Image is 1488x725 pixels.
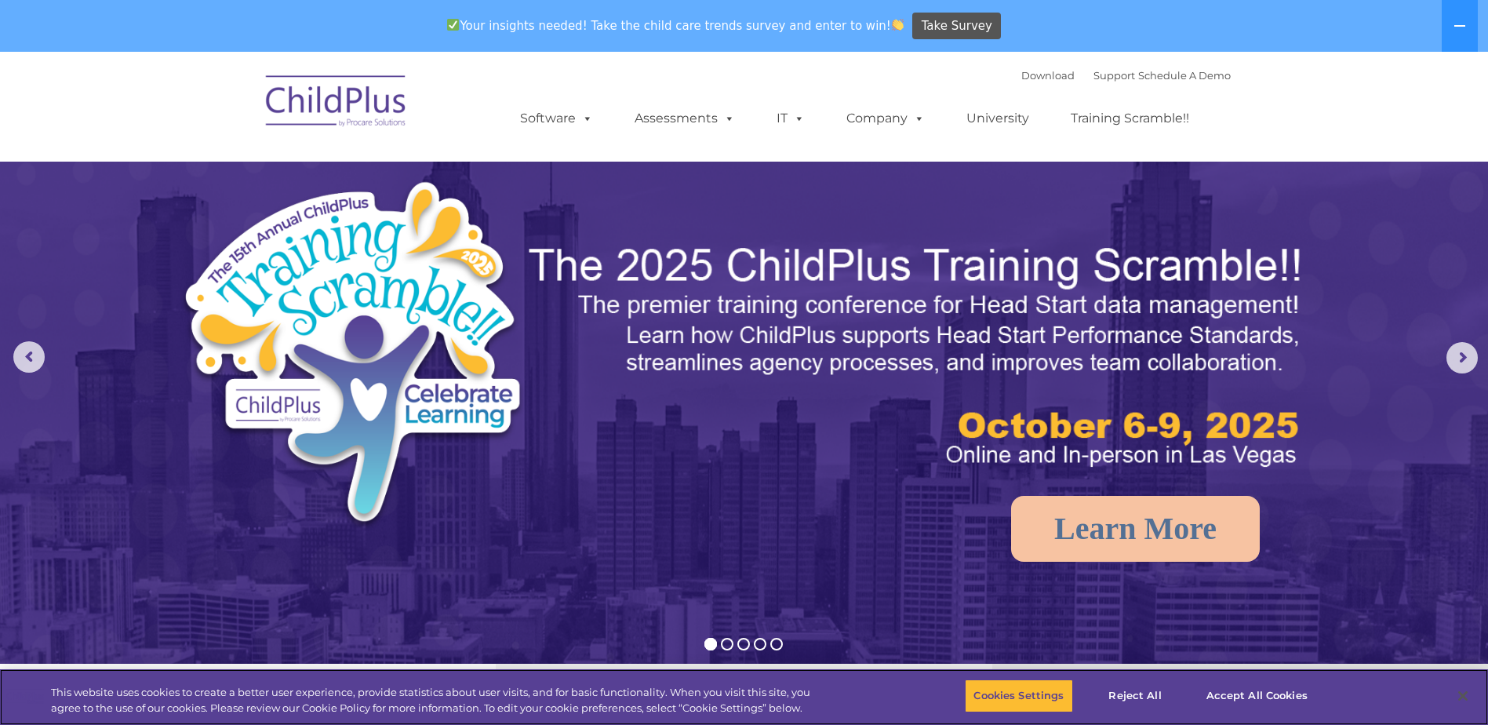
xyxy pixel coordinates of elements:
span: Last name [218,104,266,115]
button: Cookies Settings [965,679,1072,712]
a: Company [831,103,940,134]
button: Reject All [1086,679,1184,712]
div: This website uses cookies to create a better user experience, provide statistics about user visit... [51,685,818,716]
a: IT [761,103,820,134]
font: | [1021,69,1231,82]
button: Accept All Cookies [1198,679,1316,712]
a: Support [1093,69,1135,82]
a: Schedule A Demo [1138,69,1231,82]
img: 👏 [892,19,904,31]
a: Learn More [1011,496,1260,562]
a: Download [1021,69,1075,82]
a: Software [504,103,609,134]
img: ChildPlus by Procare Solutions [258,64,415,143]
a: Training Scramble!! [1055,103,1205,134]
a: Assessments [619,103,751,134]
a: University [951,103,1045,134]
a: Take Survey [912,13,1001,40]
span: Phone number [218,168,285,180]
span: Your insights needed! Take the child care trends survey and enter to win! [441,10,911,41]
img: ✅ [447,19,459,31]
button: Close [1446,679,1480,713]
span: Take Survey [922,13,992,40]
